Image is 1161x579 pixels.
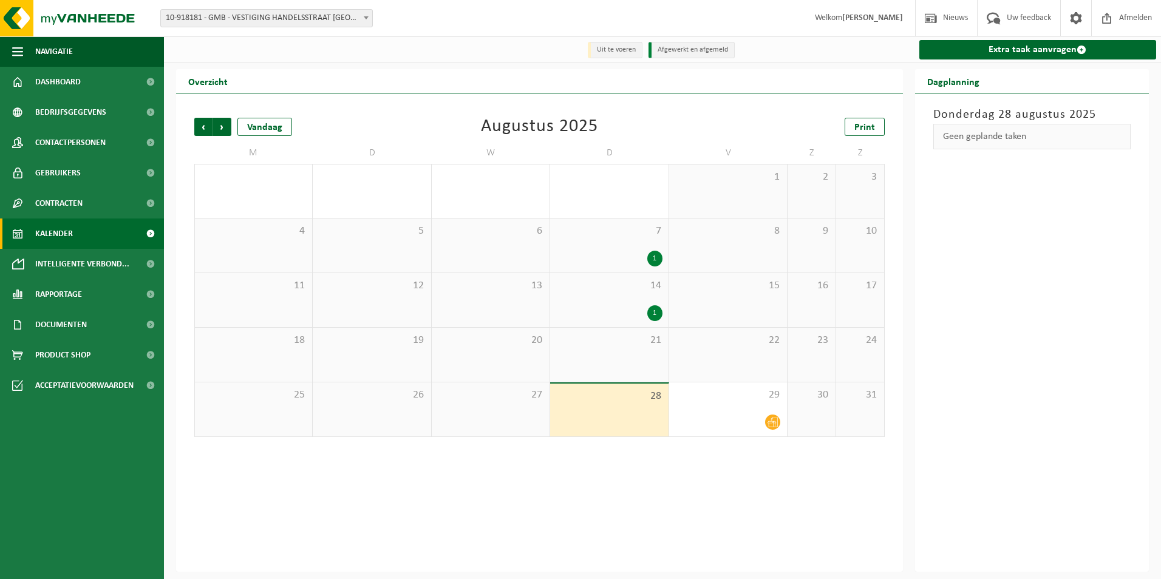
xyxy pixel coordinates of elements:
[854,123,875,132] span: Print
[647,305,662,321] div: 1
[794,279,829,293] span: 16
[194,142,313,164] td: M
[201,225,306,238] span: 4
[438,279,543,293] span: 13
[556,334,662,347] span: 21
[161,10,372,27] span: 10-918181 - GMB - VESTIGING HANDELSSTRAAT VEURNE - VEURNE
[788,142,836,164] td: Z
[201,388,306,402] span: 25
[836,142,885,164] td: Z
[933,124,1131,149] div: Geen geplande taken
[35,127,106,158] span: Contactpersonen
[919,40,1157,59] a: Extra taak aanvragen
[794,171,829,184] span: 2
[432,142,550,164] td: W
[35,310,87,340] span: Documenten
[438,388,543,402] span: 27
[35,188,83,218] span: Contracten
[319,225,424,238] span: 5
[35,218,73,249] span: Kalender
[237,118,292,136] div: Vandaag
[35,158,81,188] span: Gebruikers
[550,142,669,164] td: D
[842,334,878,347] span: 24
[842,171,878,184] span: 3
[438,225,543,238] span: 6
[842,13,903,22] strong: [PERSON_NAME]
[647,251,662,266] div: 1
[319,388,424,402] span: 26
[669,142,788,164] td: V
[842,388,878,402] span: 31
[194,118,213,136] span: Vorige
[842,279,878,293] span: 17
[481,118,598,136] div: Augustus 2025
[35,36,73,67] span: Navigatie
[675,225,781,238] span: 8
[933,106,1131,124] h3: Donderdag 28 augustus 2025
[649,42,735,58] li: Afgewerkt en afgemeld
[201,334,306,347] span: 18
[675,334,781,347] span: 22
[675,279,781,293] span: 15
[35,340,90,370] span: Product Shop
[35,370,134,401] span: Acceptatievoorwaarden
[675,388,781,402] span: 29
[794,388,829,402] span: 30
[556,279,662,293] span: 14
[201,279,306,293] span: 11
[176,69,240,93] h2: Overzicht
[588,42,642,58] li: Uit te voeren
[438,334,543,347] span: 20
[915,69,992,93] h2: Dagplanning
[842,225,878,238] span: 10
[35,67,81,97] span: Dashboard
[213,118,231,136] span: Volgende
[35,249,129,279] span: Intelligente verbond...
[794,225,829,238] span: 9
[556,390,662,403] span: 28
[319,279,424,293] span: 12
[675,171,781,184] span: 1
[35,279,82,310] span: Rapportage
[556,225,662,238] span: 7
[35,97,106,127] span: Bedrijfsgegevens
[160,9,373,27] span: 10-918181 - GMB - VESTIGING HANDELSSTRAAT VEURNE - VEURNE
[319,334,424,347] span: 19
[845,118,885,136] a: Print
[794,334,829,347] span: 23
[313,142,431,164] td: D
